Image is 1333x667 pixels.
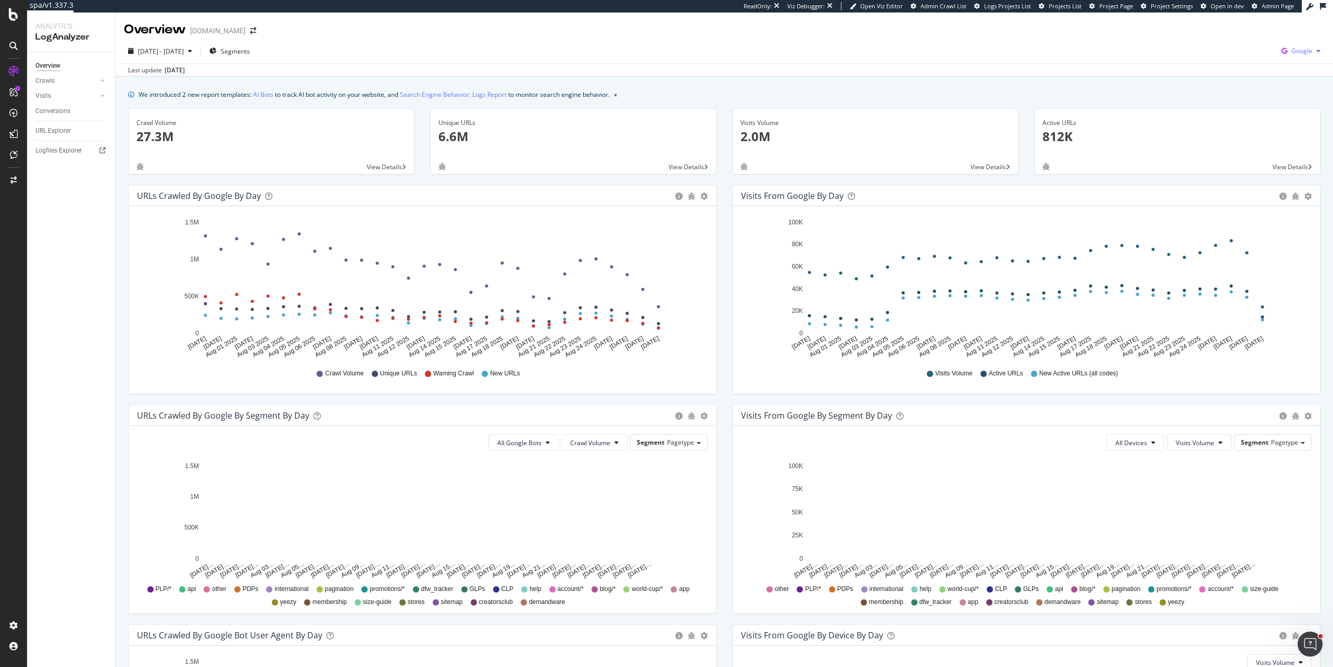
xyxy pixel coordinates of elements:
[1277,43,1325,59] button: Google
[1291,46,1312,55] span: Google
[165,66,185,75] div: [DATE]
[1298,632,1323,657] iframe: Intercom live chat
[128,66,185,75] div: Last update
[124,43,196,59] button: [DATE] - [DATE]
[205,43,254,59] button: Segments
[221,47,250,56] span: Segments
[138,47,184,56] span: [DATE] - [DATE]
